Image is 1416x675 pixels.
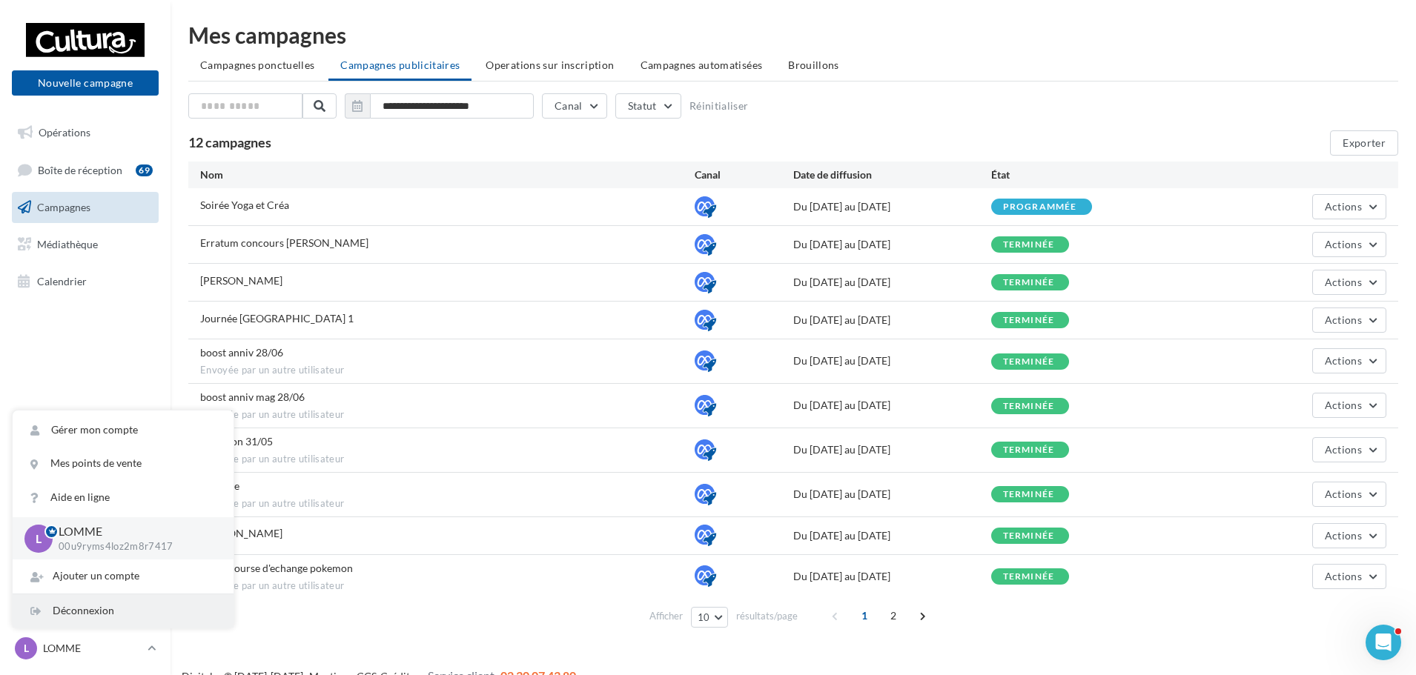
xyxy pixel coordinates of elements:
div: terminée [1003,531,1055,541]
button: Actions [1312,194,1386,219]
span: Operations sur inscription [486,59,614,71]
button: Actions [1312,393,1386,418]
span: L [36,530,42,547]
span: Envoyée par un autre utilisateur [200,579,695,593]
div: Du [DATE] au [DATE] [793,442,991,457]
span: Campagnes [37,201,90,213]
span: Envoyée par un autre utilisateur [200,453,695,466]
span: Erratum concours caroline millet [200,236,368,249]
a: Boîte de réception69 [9,154,162,186]
div: terminée [1003,490,1055,499]
a: L LOMME [12,634,159,662]
span: Marion Fritsch [200,527,282,539]
button: 10 [691,607,729,628]
span: Actions [1325,238,1362,250]
span: Médiathèque [37,238,98,250]
div: Canal [695,167,793,182]
a: Campagnes [9,192,162,223]
a: Opérations [9,117,162,148]
span: Calendrier [37,274,87,287]
div: Du [DATE] au [DATE] [793,237,991,252]
div: Du [DATE] au [DATE] [793,398,991,413]
div: terminée [1003,240,1055,250]
div: terminée [1003,445,1055,455]
span: 2 [881,604,905,628]
div: Du [DATE] au [DATE] [793,569,991,584]
div: Nom [200,167,695,182]
div: Du [DATE] au [DATE] [793,199,991,214]
a: Aide en ligne [13,481,234,514]
button: Actions [1312,564,1386,589]
span: Actions [1325,529,1362,542]
button: Actions [1312,348,1386,373]
span: pokemon 31/05 [200,435,273,448]
span: 12 campagnes [188,134,271,150]
span: Envoyée par un autre utilisateur [200,364,695,377]
button: Actions [1312,307,1386,333]
span: boost anniv mag 28/06 [200,390,305,403]
div: programmée [1003,202,1077,212]
span: Actions [1325,200,1362,213]
button: Actions [1312,232,1386,257]
span: boost bourse d'echange pokemon [200,562,353,574]
span: Afficher [649,609,683,623]
div: Du [DATE] au [DATE] [793,487,991,502]
span: 10 [698,611,710,623]
div: Du [DATE] au [DATE] [793,528,991,543]
div: terminée [1003,357,1055,367]
span: Actions [1325,399,1362,411]
p: LOMME [59,523,210,540]
button: Actions [1312,482,1386,507]
span: Brouillons [788,59,839,71]
button: Actions [1312,523,1386,548]
span: Actions [1325,354,1362,367]
div: terminée [1003,316,1055,325]
span: résultats/page [736,609,798,623]
div: Mes campagnes [188,24,1398,46]
p: 00u9ryms4loz2m8r7417 [59,540,210,553]
span: Actions [1325,276,1362,288]
span: Caroline Millet [200,274,282,287]
span: Opérations [39,126,90,139]
div: Déconnexion [13,594,234,628]
span: Boîte de réception [38,163,122,176]
a: Mes points de vente [13,447,234,480]
div: État [991,167,1189,182]
a: Médiathèque [9,229,162,260]
div: terminée [1003,278,1055,287]
span: 1 [853,604,876,628]
span: Actions [1325,313,1362,326]
div: terminée [1003,402,1055,411]
span: Actions [1325,570,1362,582]
span: Envoyée par un autre utilisateur [200,408,695,422]
div: 69 [136,164,153,176]
span: Soirée Yoga et Créa [200,199,289,211]
span: Envoyée par un autre utilisateur [200,497,695,511]
span: Journée Japon 1 [200,312,354,325]
span: Campagnes ponctuelles [200,59,314,71]
div: Du [DATE] au [DATE] [793,275,991,290]
div: Ajouter un compte [13,559,234,593]
div: Date de diffusion [793,167,991,182]
p: LOMME [43,641,142,656]
span: Actions [1325,488,1362,500]
button: Canal [542,93,607,119]
a: Calendrier [9,266,162,297]
button: Exporter [1330,130,1398,156]
button: Actions [1312,270,1386,295]
div: Du [DATE] au [DATE] [793,313,991,327]
button: Nouvelle campagne [12,70,159,96]
a: Gérer mon compte [13,413,234,447]
span: Actions [1325,443,1362,456]
div: terminée [1003,572,1055,582]
button: Statut [615,93,681,119]
button: Actions [1312,437,1386,462]
div: Du [DATE] au [DATE] [793,353,991,368]
iframe: Intercom live chat [1366,625,1401,660]
span: Campagnes automatisées [641,59,763,71]
span: L [24,641,29,656]
button: Réinitialiser [689,100,749,112]
span: boost anniv 28/06 [200,346,283,359]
